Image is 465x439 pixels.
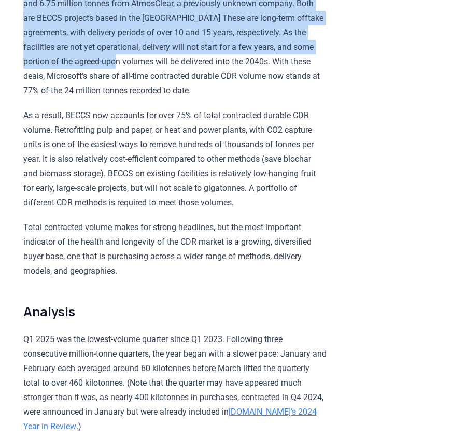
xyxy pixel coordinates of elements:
p: As a result, BECCS now accounts for over 75% of total contracted durable CDR volume. Retrofitting... [23,108,327,210]
p: Total contracted volume makes for strong headlines, but the most important indicator of the healt... [23,220,327,278]
p: Q1 2025 was the lowest-volume quarter since Q1 2023. Following three consecutive million-tonne qu... [23,332,327,434]
h2: Analysis [23,303,327,320]
a: [DOMAIN_NAME]’s 2024 Year in Review [23,407,317,431]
